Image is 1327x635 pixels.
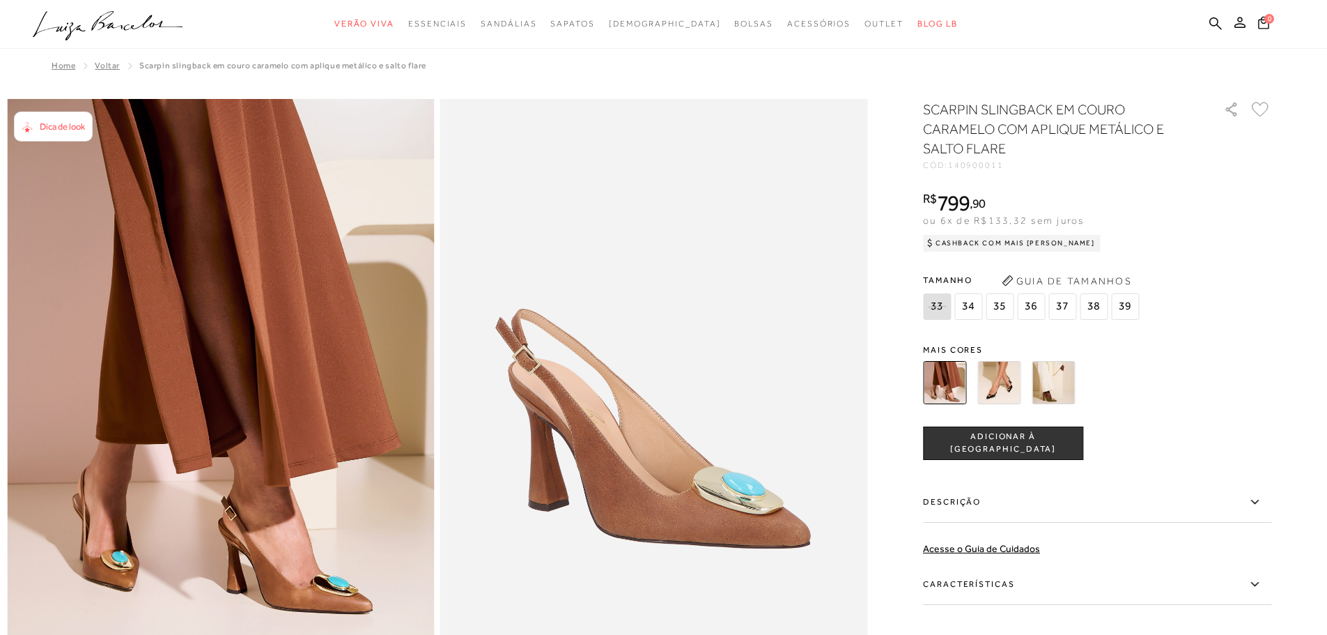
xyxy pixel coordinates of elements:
[970,197,986,210] i: ,
[864,19,903,29] span: Outlet
[923,427,1083,460] button: ADICIONAR À [GEOGRAPHIC_DATA]
[923,346,1271,354] span: Mais cores
[986,293,1014,320] span: 35
[408,11,467,37] a: categoryNavScreenReaderText
[948,160,1004,170] span: 140900011
[923,192,937,205] i: R$
[923,100,1184,158] h1: SCARPIN SLINGBACK EM COURO CARAMELO COM APLIQUE METÁLICO E SALTO FLARE
[1017,293,1045,320] span: 36
[923,293,951,320] span: 33
[334,19,394,29] span: Verão Viva
[334,11,394,37] a: categoryNavScreenReaderText
[977,361,1021,404] img: SCARPIN SLINGBACK EM VERNIZ PRETO COM APLIQUE METÁLICO E SALTO FLARE
[481,19,536,29] span: Sandálias
[550,11,594,37] a: categoryNavScreenReaderText
[937,190,970,215] span: 799
[997,270,1136,292] button: Guia de Tamanhos
[923,270,1142,291] span: Tamanho
[1080,293,1108,320] span: 38
[972,196,986,211] span: 90
[787,19,851,29] span: Acessórios
[481,11,536,37] a: categoryNavScreenReaderText
[923,161,1202,169] div: CÓD:
[1048,293,1076,320] span: 37
[923,543,1040,554] a: Acesse o Guia de Cuidados
[139,61,426,70] span: SCARPIN SLINGBACK EM COURO CARAMELO COM APLIQUE METÁLICO E SALTO FLARE
[917,19,958,29] span: BLOG LB
[924,431,1082,455] span: ADICIONAR À [GEOGRAPHIC_DATA]
[1111,293,1139,320] span: 39
[734,11,773,37] a: categoryNavScreenReaderText
[40,121,85,132] span: Dica de look
[734,19,773,29] span: Bolsas
[787,11,851,37] a: categoryNavScreenReaderText
[864,11,903,37] a: categoryNavScreenReaderText
[1254,15,1273,34] button: 0
[609,11,721,37] a: noSubCategoriesText
[550,19,594,29] span: Sapatos
[95,61,120,70] a: Voltar
[1264,14,1274,24] span: 0
[923,361,966,404] img: SCARPIN SLINGBACK EM COURO CARAMELO COM APLIQUE METÁLICO E SALTO FLARE
[609,19,721,29] span: [DEMOGRAPHIC_DATA]
[52,61,75,70] a: Home
[923,482,1271,523] label: Descrição
[923,235,1101,252] div: Cashback com Mais [PERSON_NAME]
[408,19,467,29] span: Essenciais
[923,565,1271,605] label: Características
[1032,361,1075,404] img: SCARPIN SLINGBACK EM VERNIZ VERDE ASPARGO COM APLIQUE METÁLICO E SALTO FLARE
[923,215,1084,226] span: ou 6x de R$133,32 sem juros
[917,11,958,37] a: BLOG LB
[954,293,982,320] span: 34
